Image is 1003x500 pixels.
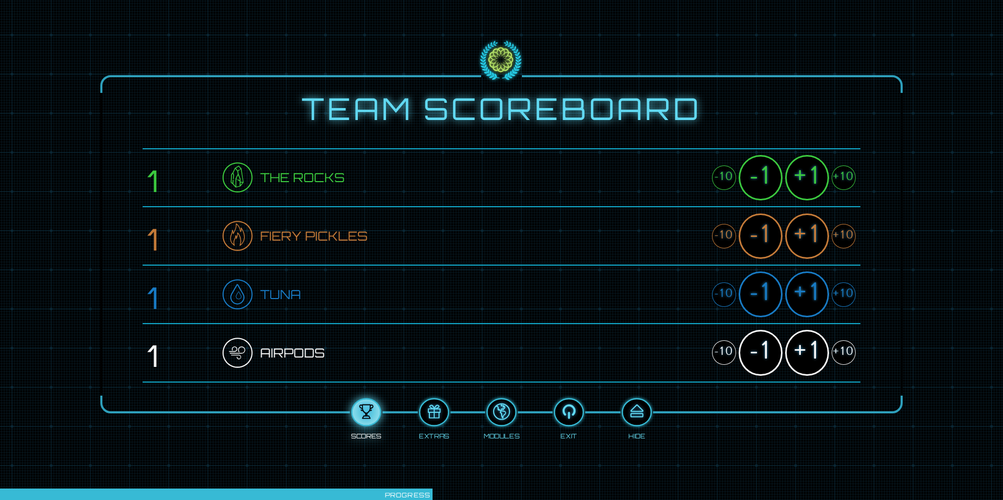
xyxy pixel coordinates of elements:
[785,213,829,259] div: +1
[832,224,856,248] div: +10
[352,430,382,441] div: Scores
[785,330,829,375] div: +1
[785,155,829,200] div: +1
[419,430,449,441] div: Extras
[712,282,736,307] div: -10
[561,430,577,441] div: Exit
[147,281,223,307] div: 1
[739,271,783,317] div: -1
[712,165,736,190] div: -10
[478,39,525,82] img: logo_ppa-1c755af25916c3f9a746997ea8451e86.svg
[712,340,736,365] div: -10
[260,343,325,363] span: Airpods
[832,165,856,190] div: +10
[484,430,519,441] div: Modules
[260,168,345,187] span: The Rocks
[147,165,223,191] div: 1
[147,223,223,249] div: 1
[628,430,645,441] div: Hide
[832,282,856,307] div: +10
[832,340,856,365] div: +10
[712,224,736,248] div: -10
[143,92,860,125] h1: Team Scoreboard
[739,155,783,200] div: -1
[260,284,301,304] span: Tuna
[785,271,829,317] div: +1
[147,340,223,366] div: 1
[739,213,783,259] div: -1
[260,226,368,246] span: Fiery Pickles
[739,330,783,375] div: -1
